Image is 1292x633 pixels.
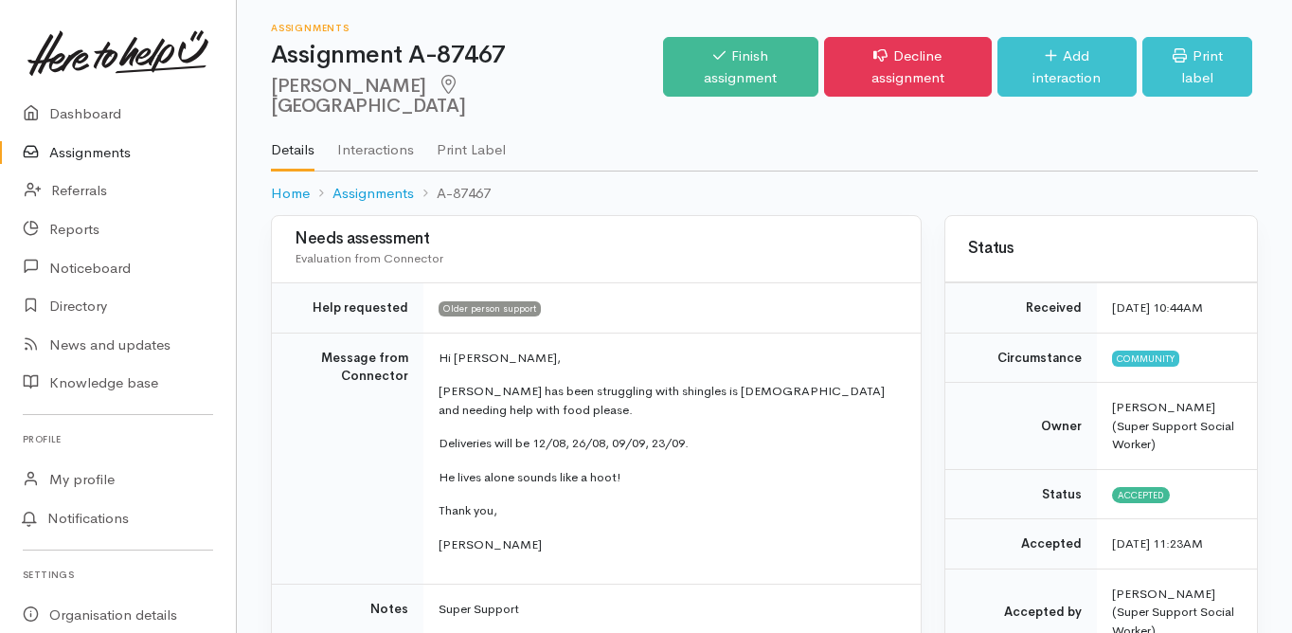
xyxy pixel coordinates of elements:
[437,117,506,170] a: Print Label
[271,172,1258,216] nav: breadcrumb
[439,349,898,368] p: Hi [PERSON_NAME],
[439,468,898,487] p: He lives alone sounds like a hoot!
[439,600,898,619] p: Super Support
[272,283,423,334] td: Help requested
[1112,399,1234,452] span: [PERSON_NAME] (Super Support Social Worker)
[1112,487,1170,502] span: Accepted
[271,42,663,69] h1: Assignment A-87467
[414,183,491,205] li: A-87467
[23,562,213,588] h6: Settings
[945,469,1097,519] td: Status
[439,501,898,520] p: Thank you,
[945,383,1097,470] td: Owner
[295,250,443,266] span: Evaluation from Connector
[968,240,1234,258] h3: Status
[439,301,541,316] span: Older person support
[271,73,465,118] span: [GEOGRAPHIC_DATA]
[271,117,314,172] a: Details
[271,183,310,205] a: Home
[271,75,663,118] h2: [PERSON_NAME]
[1112,299,1203,316] time: [DATE] 10:44AM
[1142,37,1252,97] a: Print label
[824,37,992,97] a: Decline assignment
[663,37,817,97] a: Finish assignment
[272,333,423,585] td: Message from Connector
[1112,351,1179,366] span: Community
[1112,535,1203,552] time: [DATE] 11:23AM
[997,37,1138,97] a: Add interaction
[23,426,213,452] h6: Profile
[439,434,898,453] p: Deliveries will be 12/08, 26/08, 09/09, 23/09.
[271,23,663,33] h6: Assignments
[945,333,1097,383] td: Circumstance
[439,382,898,419] p: [PERSON_NAME] has been struggling with shingles is [DEMOGRAPHIC_DATA] and needing help with food ...
[439,535,898,554] p: [PERSON_NAME]
[945,283,1097,334] td: Received
[945,519,1097,570] td: Accepted
[295,230,898,248] h3: Needs assessment
[337,117,414,170] a: Interactions
[332,183,414,205] a: Assignments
